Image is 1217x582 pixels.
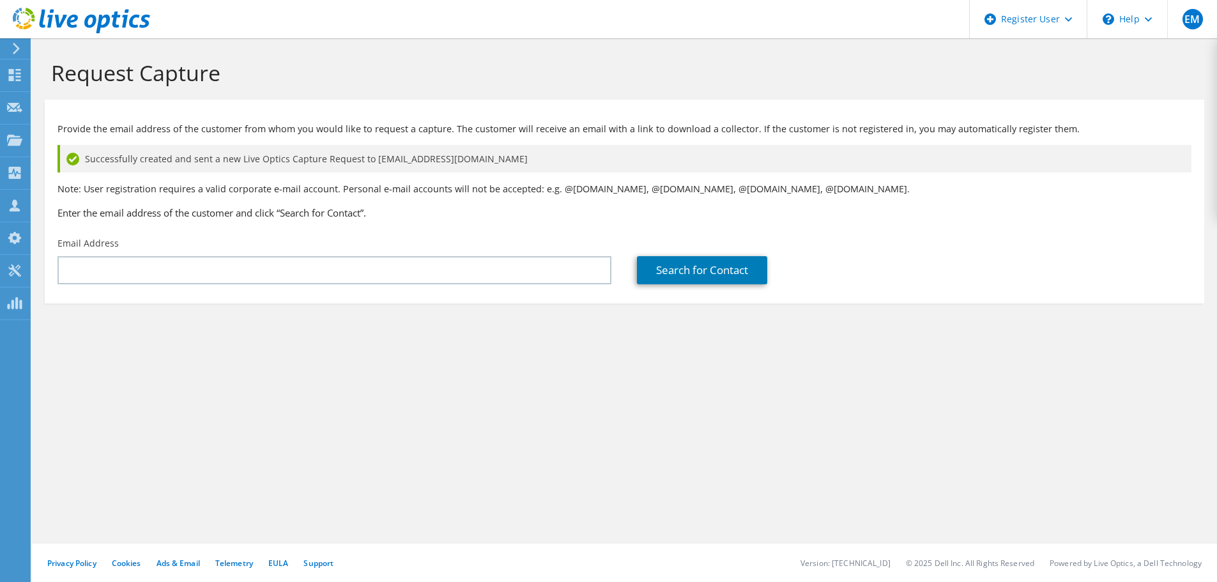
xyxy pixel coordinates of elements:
label: Email Address [57,237,119,250]
h3: Enter the email address of the customer and click “Search for Contact”. [57,206,1191,220]
a: EULA [268,558,288,569]
a: Cookies [112,558,141,569]
a: Privacy Policy [47,558,96,569]
p: Provide the email address of the customer from whom you would like to request a capture. The cust... [57,122,1191,136]
p: Note: User registration requires a valid corporate e-mail account. Personal e-mail accounts will ... [57,182,1191,196]
span: EM [1183,9,1203,29]
li: Powered by Live Optics, a Dell Technology [1050,558,1202,569]
li: Version: [TECHNICAL_ID] [800,558,891,569]
li: © 2025 Dell Inc. All Rights Reserved [906,558,1034,569]
h1: Request Capture [51,59,1191,86]
a: Telemetry [215,558,253,569]
a: Support [303,558,333,569]
a: Search for Contact [637,256,767,284]
svg: \n [1103,13,1114,25]
a: Ads & Email [157,558,200,569]
span: Successfully created and sent a new Live Optics Capture Request to [EMAIL_ADDRESS][DOMAIN_NAME] [85,152,528,166]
